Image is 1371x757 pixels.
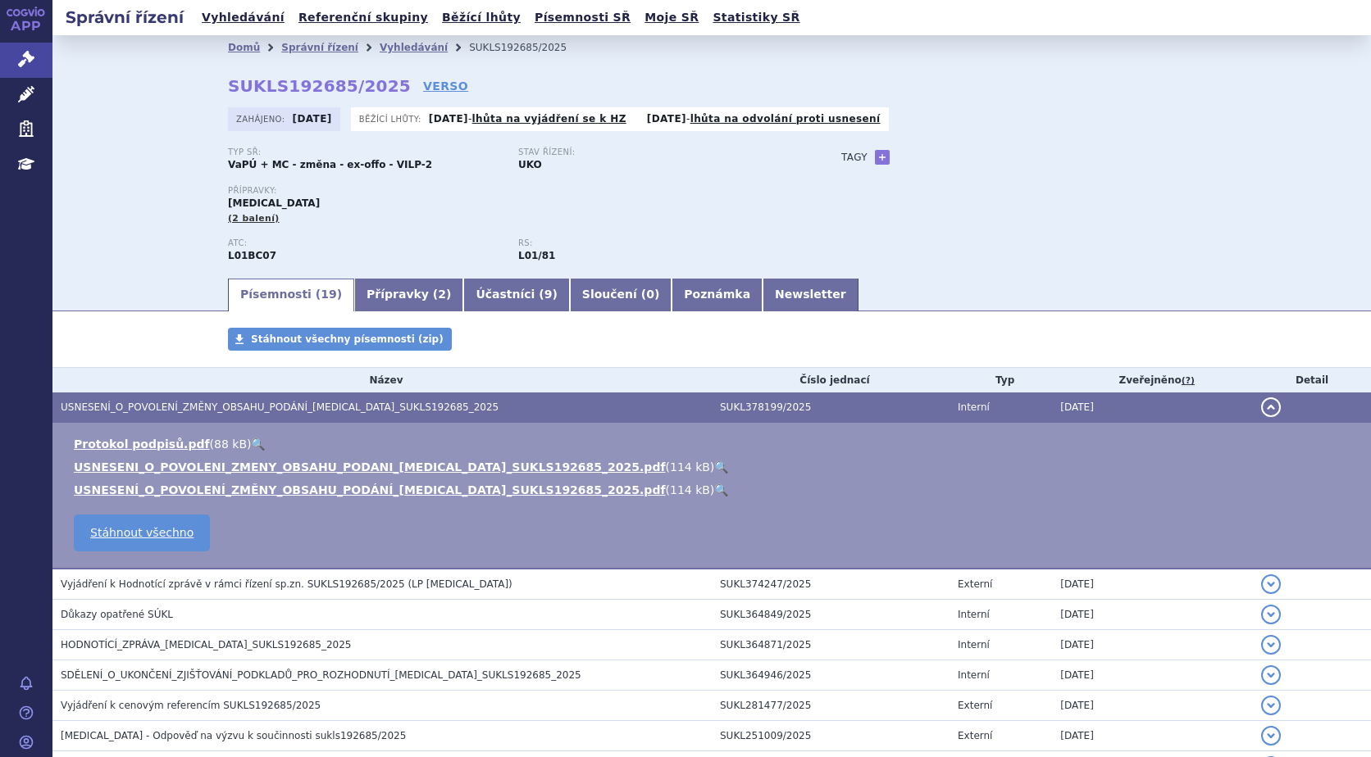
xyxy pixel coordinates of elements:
[958,700,992,711] span: Externí
[763,279,859,311] a: Newsletter
[321,288,336,301] span: 19
[463,279,569,311] a: Účastníci (9)
[544,288,553,301] span: 9
[228,197,320,209] span: [MEDICAL_DATA]
[359,112,425,125] span: Běžící lhůty:
[61,401,499,413] span: USNESENÍ_O_POVOLENÍ_ZMĚNY_OBSAHU_PODÁNÍ_ONUREG_SUKLS192685_2025
[423,78,468,94] a: VERSO
[1261,635,1281,655] button: detail
[1261,665,1281,685] button: detail
[670,460,710,474] span: 114 kB
[712,569,950,600] td: SUKL374247/2025
[570,279,672,311] a: Sloučení (0)
[518,159,542,170] strong: UKO
[958,578,992,590] span: Externí
[670,483,710,496] span: 114 kB
[950,368,1052,392] th: Typ
[228,159,432,170] strong: VaPÚ + MC - změna - ex-offo - VILP-2
[74,437,210,451] a: Protokol podpisů.pdf
[714,460,728,474] a: 🔍
[958,669,990,681] span: Interní
[429,113,468,125] strong: [DATE]
[672,279,763,311] a: Poznámka
[472,113,626,125] a: lhůta na vyjádření se k HZ
[61,639,352,650] span: HODNOTÍCÍ_ZPRÁVA_ONUREG_SUKLS192685_2025
[354,279,463,311] a: Přípravky (2)
[61,730,406,741] span: ONUREG - Odpověď na výzvu k součinnosti sukls192685/2025
[1052,660,1253,691] td: [DATE]
[1052,569,1253,600] td: [DATE]
[841,147,868,167] h3: Tagy
[281,42,358,53] a: Správní řízení
[708,7,804,29] a: Statistiky SŘ
[1052,691,1253,721] td: [DATE]
[438,288,446,301] span: 2
[1261,605,1281,624] button: detail
[228,42,260,53] a: Domů
[52,368,712,392] th: Název
[712,368,950,392] th: Číslo jednací
[518,147,792,157] p: Stav řízení:
[712,691,950,721] td: SUKL281477/2025
[1261,574,1281,594] button: detail
[74,460,666,474] a: USNESENI_O_POVOLENI_ZMENY_OBSAHU_PODANI_[MEDICAL_DATA]_SUKLS192685_2025.pdf
[640,7,704,29] a: Moje SŘ
[469,35,588,60] li: SUKLS192685/2025
[958,730,992,741] span: Externí
[74,514,210,551] a: Stáhnout všechno
[214,437,247,451] span: 88 kB
[228,213,280,224] span: (2 balení)
[228,76,411,96] strong: SUKLS192685/2025
[712,600,950,630] td: SUKL364849/2025
[228,147,502,157] p: Typ SŘ:
[647,112,881,125] p: -
[52,6,197,29] h2: Správní řízení
[74,459,1355,475] li: ( )
[228,186,808,196] p: Přípravky:
[236,112,288,125] span: Zahájeno:
[1052,368,1253,392] th: Zveřejněno
[228,279,354,311] a: Písemnosti (19)
[1261,696,1281,715] button: detail
[1052,721,1253,751] td: [DATE]
[61,700,321,711] span: Vyjádření k cenovým referencím SUKLS192685/2025
[958,401,990,413] span: Interní
[958,609,990,620] span: Interní
[197,7,289,29] a: Vyhledávání
[1261,397,1281,417] button: detail
[429,112,626,125] p: -
[74,436,1355,452] li: ( )
[714,483,728,496] a: 🔍
[293,113,332,125] strong: [DATE]
[228,250,276,261] strong: AZACITIDIN
[1052,630,1253,660] td: [DATE]
[712,721,950,751] td: SUKL251009/2025
[1052,392,1253,423] td: [DATE]
[61,669,581,681] span: SDĚLENÍ_O_UKONČENÍ_ZJIŠŤOVÁNÍ_PODKLADŮ_PRO_ROZHODNUTÍ_ONUREG_SUKLS192685_2025
[380,42,448,53] a: Vyhledávání
[251,333,444,345] span: Stáhnout všechny písemnosti (zip)
[958,639,990,650] span: Interní
[712,392,950,423] td: SUKL378199/2025
[74,482,1355,498] li: ( )
[646,288,654,301] span: 0
[251,437,265,451] a: 🔍
[875,150,890,165] a: +
[530,7,635,29] a: Písemnosti SŘ
[1052,600,1253,630] td: [DATE]
[61,578,512,590] span: Vyjádření k Hodnotící zprávě v rámci řízení sp.zn. SUKLS192685/2025 (LP Onureg)
[647,113,686,125] strong: [DATE]
[74,483,666,496] a: USNESENÍ_O_POVOLENÍ_ZMĚNY_OBSAHU_PODÁNÍ_[MEDICAL_DATA]_SUKLS192685_2025.pdf
[228,238,502,248] p: ATC:
[1253,368,1371,392] th: Detail
[712,660,950,691] td: SUKL364946/2025
[1261,726,1281,746] button: detail
[61,609,173,620] span: Důkazy opatřené SÚKL
[712,630,950,660] td: SUKL364871/2025
[228,328,452,351] a: Stáhnout všechny písemnosti (zip)
[690,113,881,125] a: lhůta na odvolání proti usnesení
[437,7,526,29] a: Běžící lhůty
[518,238,792,248] p: RS:
[294,7,433,29] a: Referenční skupiny
[518,250,555,261] strong: azacitidin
